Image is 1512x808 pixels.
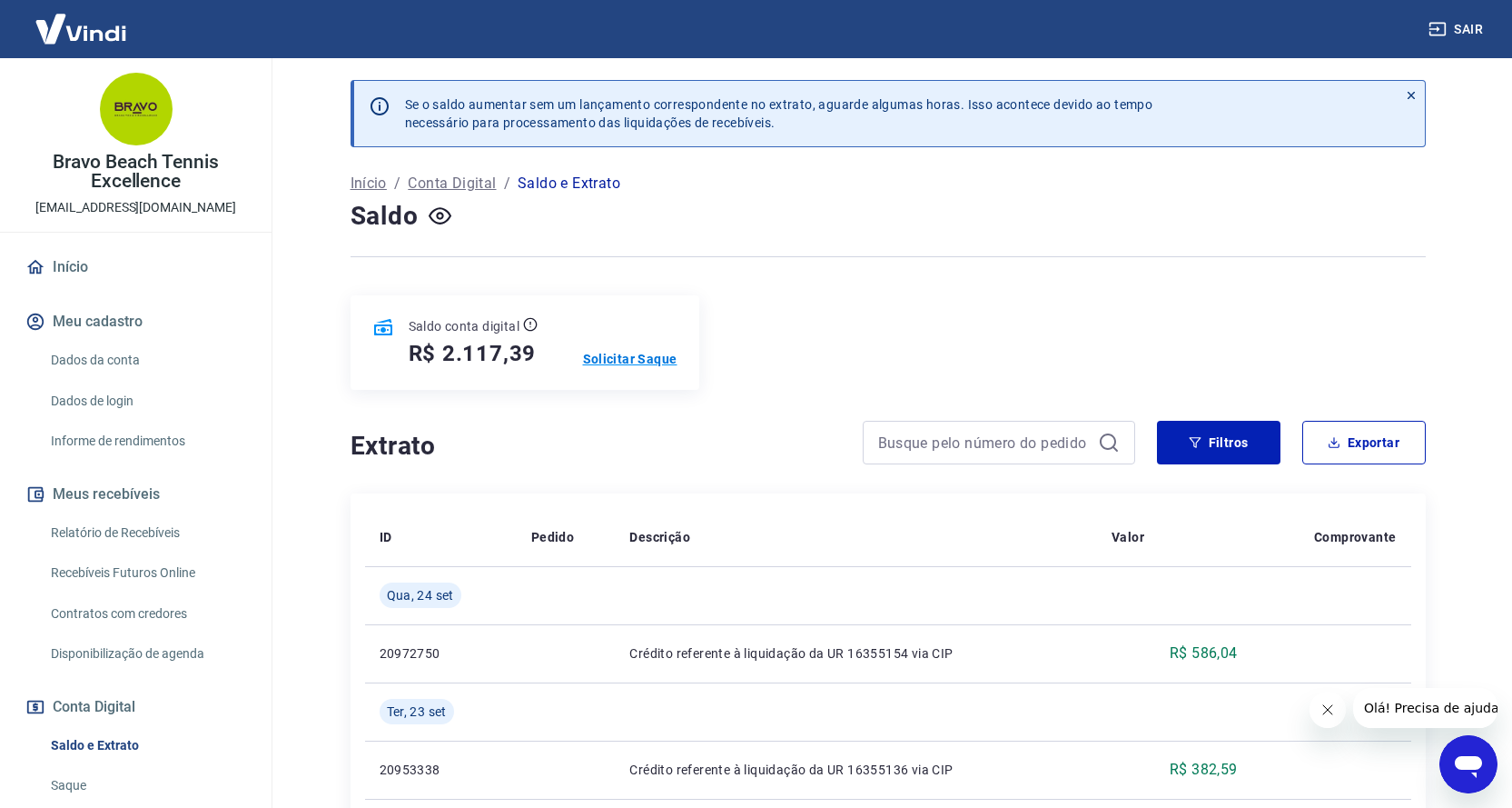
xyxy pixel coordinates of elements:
[22,302,250,342] button: Meu cadastro
[22,1,140,56] img: Vindi
[44,727,250,764] a: Saldo e Extrato
[629,528,690,546] p: Descrição
[629,644,1082,663] p: Crédito referente à liquidação da UR 16355154 via CIP
[351,428,841,464] h4: Extrato
[387,703,447,721] span: Ter, 23 set
[504,173,510,195] p: /
[409,317,520,335] p: Saldo conta digital
[11,13,153,27] span: Olá! Precisa de ajuda?
[1170,759,1238,781] p: R$ 382,59
[629,761,1082,779] p: Crédito referente à liquidação da UR 16355136 via CIP
[409,339,537,368] h5: R$ 2.117,39
[351,173,387,195] a: Início
[518,173,620,195] p: Saldo e Extrato
[44,423,250,460] a: Informe de rendimentos
[387,586,454,604] span: Qua, 24 set
[380,644,502,663] p: 20972750
[1353,688,1497,728] iframe: Mensagem da empresa
[380,761,502,779] p: 20953338
[1439,735,1497,793] iframe: Botão para abrir a janela de mensagens
[44,514,250,552] a: Relatório de Recebíveis
[22,474,250,514] button: Meus recebíveis
[1157,421,1280,464] button: Filtros
[1309,692,1346,728] iframe: Fechar mensagem
[351,198,419,234] h4: Saldo
[22,247,250,287] a: Início
[35,198,236,217] p: [EMAIL_ADDRESS][DOMAIN_NAME]
[44,383,250,420] a: Dados de login
[44,635,250,673] a: Disponibilização de agenda
[44,342,250,379] a: Dados da conta
[380,528,392,546] p: ID
[44,767,250,804] a: Saque
[1425,13,1490,46] button: Sair
[22,687,250,727] button: Conta Digital
[1314,528,1396,546] p: Comprovante
[44,595,250,633] a: Contratos com credores
[583,350,677,368] a: Solicitar Saque
[100,73,173,145] img: 9b712bdf-b3bb-44e1-aa76-4bd371055ede.jpeg
[1302,421,1426,464] button: Exportar
[531,528,574,546] p: Pedido
[44,554,250,592] a: Recebíveis Futuros Online
[878,429,1091,456] input: Busque pelo número do pedido
[408,173,496,195] a: Conta Digital
[405,95,1153,132] p: Se o saldo aumentar sem um lançamento correspondente no extrato, aguarde algumas horas. Isso acon...
[1112,528,1144,546] p: Valor
[394,173,400,195] p: /
[1170,643,1238,664] p: R$ 586,04
[15,153,257,191] p: Bravo Beach Tennis Excellence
